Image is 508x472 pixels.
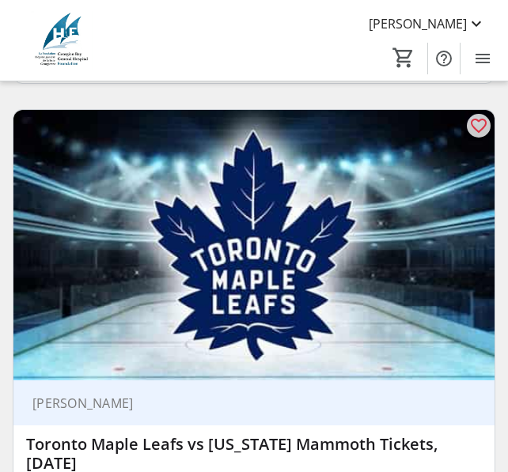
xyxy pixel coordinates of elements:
button: Help [428,43,460,74]
img: Georgian Bay General Hospital Foundation's Logo [9,11,115,70]
img: Toronto Maple Leafs vs Utah Mammoth Tickets, November 5 [13,110,495,380]
button: Cart [389,43,418,72]
div: [PERSON_NAME] [26,395,463,411]
mat-icon: favorite_outline [469,116,488,135]
button: Menu [467,43,499,74]
span: [PERSON_NAME] [369,14,467,33]
button: [PERSON_NAME] [356,11,499,36]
